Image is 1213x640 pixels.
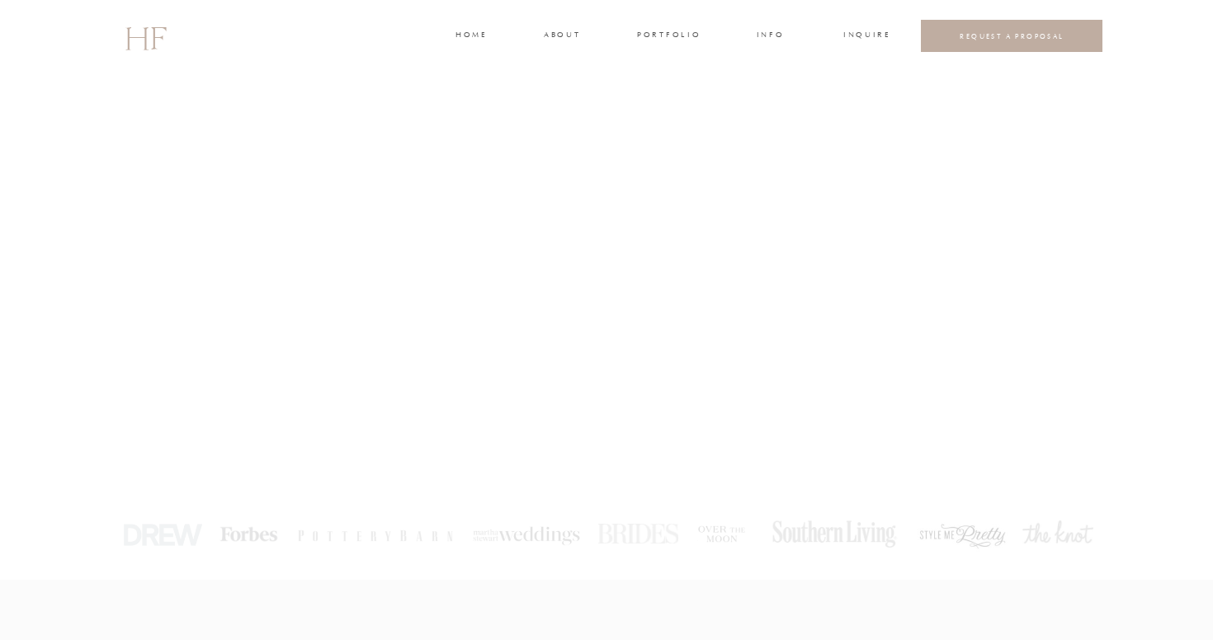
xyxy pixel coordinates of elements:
a: INFO [755,29,786,44]
a: portfolio [637,29,699,44]
a: home [455,29,486,44]
a: about [544,29,578,44]
a: HF [125,12,166,60]
a: REQUEST A PROPOSAL [934,31,1090,40]
a: INQUIRE [843,29,888,44]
